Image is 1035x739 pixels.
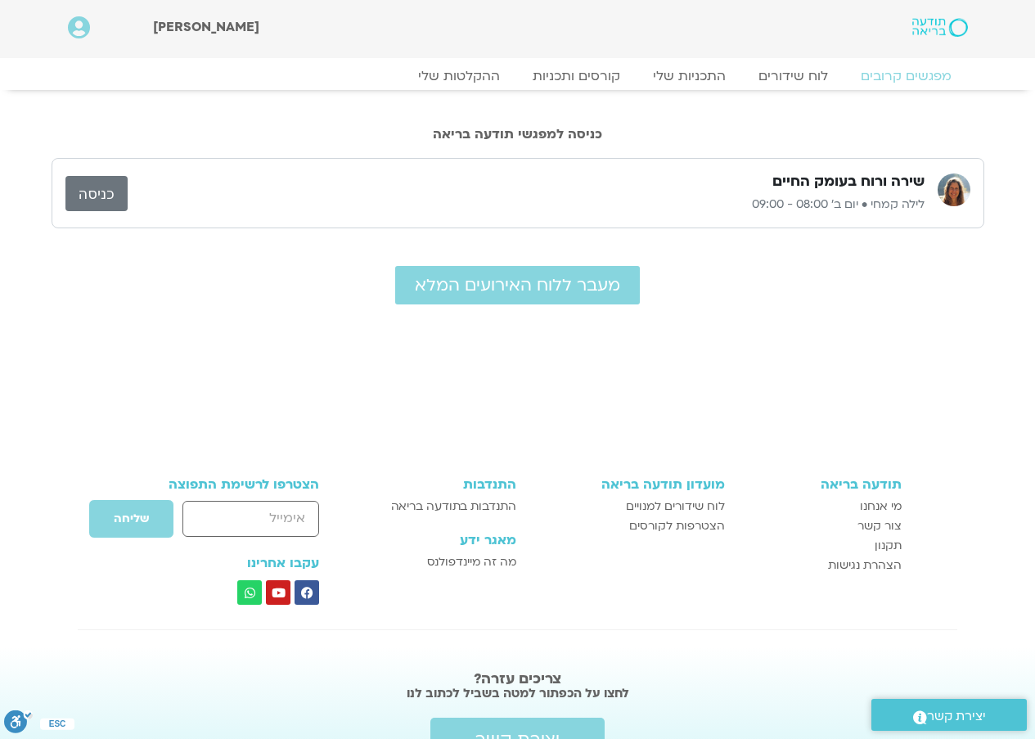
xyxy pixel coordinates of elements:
span: תקנון [875,536,902,556]
h3: הצטרפו לרשימת התפוצה [134,477,320,492]
a: לוח שידורים [742,68,844,84]
h3: תודעה בריאה [741,477,902,492]
h2: צריכים עזרה? [92,671,943,687]
input: אימייל [182,501,319,536]
a: התכניות שלי [637,68,742,84]
a: מעבר ללוח האירועים המלא [395,266,640,304]
span: מעבר ללוח האירועים המלא [415,276,620,295]
span: שליחה [114,512,149,525]
h3: שירה ורוח בעומק החיים [772,172,925,192]
span: הצטרפות לקורסים [629,516,725,536]
a: מה זה מיינדפולנס [364,552,515,572]
span: צור קשר [857,516,902,536]
span: [PERSON_NAME] [153,18,259,36]
h3: מועדון תודעה בריאה [533,477,725,492]
a: ההקלטות שלי [402,68,516,84]
a: מפגשים קרובים [844,68,968,84]
h3: עקבו אחרינו [134,556,320,570]
h2: לחצו על הכפתור למטה בשביל לכתוב לנו [92,685,943,701]
a: לוח שידורים למנויים [533,497,725,516]
h2: כניסה למפגשי תודעה בריאה [52,127,984,142]
span: התנדבות בתודעה בריאה [391,497,516,516]
span: יצירת קשר [927,705,986,728]
a: כניסה [65,176,128,211]
a: התנדבות בתודעה בריאה [364,497,515,516]
h3: מאגר ידע [364,533,515,547]
a: תקנון [741,536,902,556]
p: לילה קמחי • יום ב׳ 08:00 - 09:00 [128,195,925,214]
a: צור קשר [741,516,902,536]
a: קורסים ותכניות [516,68,637,84]
h3: התנדבות [364,477,515,492]
span: הצהרת נגישות [828,556,902,575]
a: יצירת קשר [871,699,1027,731]
a: הצטרפות לקורסים [533,516,725,536]
span: מה זה מיינדפולנס [427,552,516,572]
span: מי אנחנו [860,497,902,516]
form: טופס חדש [134,499,320,547]
a: הצהרת נגישות [741,556,902,575]
nav: Menu [68,68,968,84]
img: לילה קמחי [938,173,970,206]
a: מי אנחנו [741,497,902,516]
button: שליחה [88,499,174,538]
span: לוח שידורים למנויים [626,497,725,516]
